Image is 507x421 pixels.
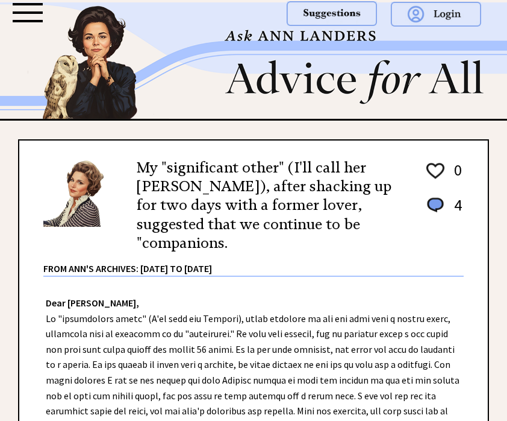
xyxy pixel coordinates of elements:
div: From Ann's Archives: [DATE] to [DATE] [43,253,464,276]
h2: My "significant other" (I'll call her [PERSON_NAME]), after shacking up for two days with a forme... [137,159,406,253]
img: heart_outline%201.png [425,160,446,182]
img: message_round%201.png [425,195,446,215]
img: Ann6%20v2%20small.png [43,159,119,227]
td: 4 [448,195,462,227]
img: login.png [391,2,481,27]
img: suggestions.png [287,1,377,26]
td: 0 [448,160,462,194]
strong: Dear [PERSON_NAME], [46,297,139,309]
